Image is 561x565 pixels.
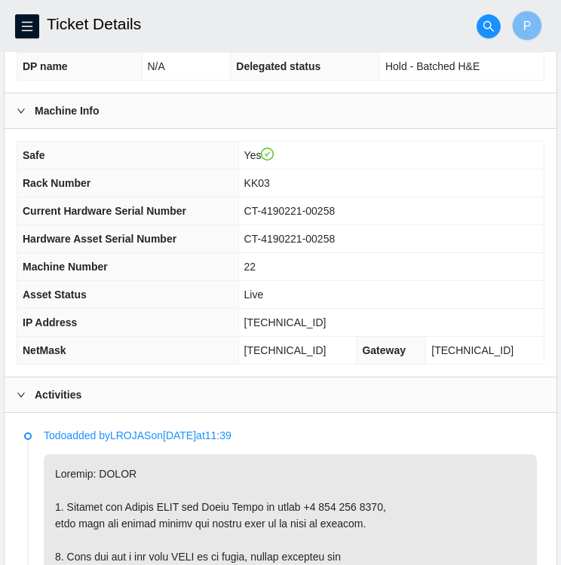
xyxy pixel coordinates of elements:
button: P [512,11,542,41]
span: Hardware Asset Serial Number [23,233,176,245]
span: 22 [244,261,256,273]
b: Activities [35,386,81,403]
button: search [477,14,501,38]
span: Rack Number [23,177,90,189]
span: Safe [23,149,45,161]
span: Current Hardware Serial Number [23,205,186,217]
span: KK03 [244,177,270,189]
p: Todo added by LROJAS on [DATE] at 11:39 [44,427,537,444]
span: Hold - Batched H&E [385,60,480,72]
span: NetMask [23,344,66,356]
span: search [477,20,500,32]
div: Machine Info [5,93,556,128]
span: Asset Status [23,289,87,301]
span: right [17,106,26,115]
button: menu [15,14,39,38]
span: [TECHNICAL_ID] [244,344,326,356]
span: menu [16,20,38,32]
span: Machine Number [23,261,108,273]
div: Activities [5,377,556,412]
span: CT-4190221-00258 [244,205,336,217]
span: Delegated status [236,60,320,72]
span: DP name [23,60,68,72]
span: N/A [148,60,165,72]
span: Yes [244,149,274,161]
span: Gateway [362,344,406,356]
span: [TECHNICAL_ID] [431,344,513,356]
span: IP Address [23,316,77,328]
span: P [523,17,532,35]
b: Machine Info [35,102,100,119]
span: right [17,390,26,399]
span: CT-4190221-00258 [244,233,336,245]
span: [TECHNICAL_ID] [244,316,326,328]
span: check-circle [261,148,274,161]
span: Live [244,289,264,301]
